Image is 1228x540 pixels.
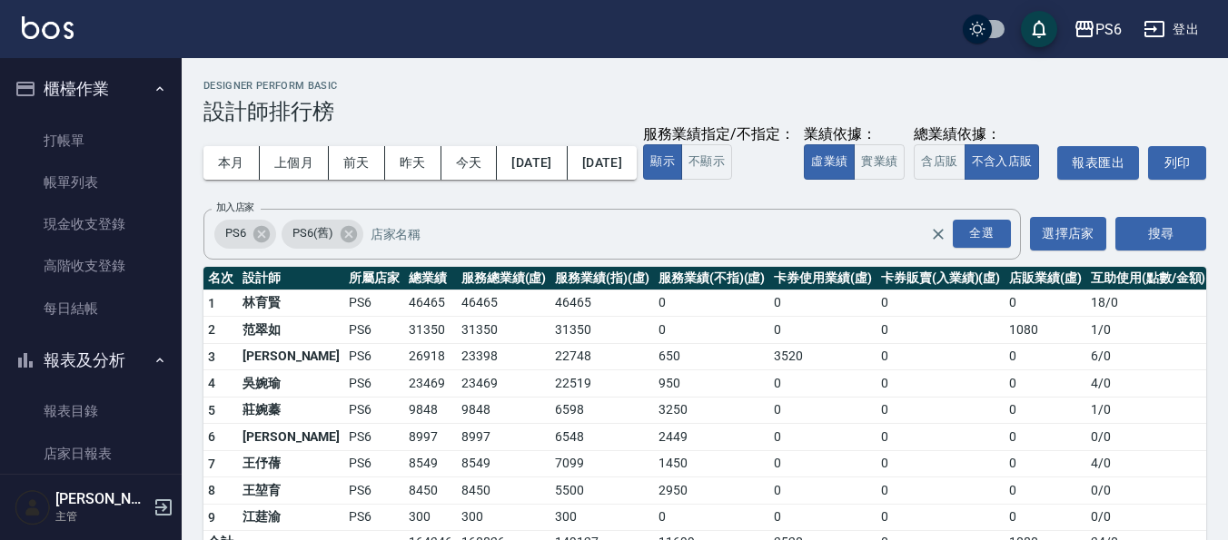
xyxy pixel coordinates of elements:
[550,370,654,398] td: 22519
[457,477,551,505] td: 8450
[804,144,855,180] button: 虛業績
[404,267,457,290] th: 總業績
[260,146,329,180] button: 上個月
[1095,18,1122,41] div: PS6
[1005,317,1086,344] td: 1080
[654,343,769,370] td: 650
[282,224,344,242] span: PS6(舊)
[769,450,876,477] td: 0
[238,317,344,344] td: 范翠如
[208,349,215,364] span: 3
[1086,504,1210,531] td: 0 / 0
[344,343,404,370] td: PS6
[550,343,654,370] td: 22748
[22,16,74,39] img: Logo
[7,337,174,384] button: 報表及分析
[385,146,441,180] button: 昨天
[643,125,795,144] div: 服務業績指定/不指定：
[208,483,215,497] span: 8
[366,218,962,250] input: 店家名稱
[238,504,344,531] td: 江莛渝
[1005,477,1086,505] td: 0
[550,267,654,290] th: 服務業績(指)(虛)
[550,290,654,317] td: 46465
[238,477,344,505] td: 王堃育
[329,146,385,180] button: 前天
[1005,504,1086,531] td: 0
[404,343,457,370] td: 26918
[7,433,174,475] a: 店家日報表
[876,267,1005,290] th: 卡券販賣(入業績)(虛)
[404,424,457,451] td: 8997
[344,477,404,505] td: PS6
[344,370,404,398] td: PS6
[1086,370,1210,398] td: 4 / 0
[769,504,876,531] td: 0
[457,397,551,424] td: 9848
[953,220,1011,248] div: 全選
[1005,370,1086,398] td: 0
[208,510,215,525] span: 9
[1005,343,1086,370] td: 0
[404,397,457,424] td: 9848
[441,146,498,180] button: 今天
[1057,146,1139,180] button: 報表匯出
[7,120,174,162] a: 打帳單
[926,221,951,247] button: Clear
[769,290,876,317] td: 0
[1021,11,1057,47] button: save
[208,429,215,444] span: 6
[7,288,174,329] a: 每日結帳
[404,317,457,344] td: 31350
[15,489,51,525] img: Person
[216,201,254,214] label: 加入店家
[550,504,654,531] td: 300
[1030,217,1106,250] button: 選擇店家
[1066,11,1129,48] button: PS6
[804,125,905,144] div: 業績依據：
[1086,317,1210,344] td: 1 / 0
[7,245,174,287] a: 高階收支登錄
[654,267,769,290] th: 服務業績(不指)(虛)
[203,267,238,290] th: 名次
[457,450,551,477] td: 8549
[55,490,148,508] h5: [PERSON_NAME]
[1086,450,1210,477] td: 4 / 0
[55,508,148,525] p: 主管
[214,220,276,249] div: PS6
[1005,290,1086,317] td: 0
[550,397,654,424] td: 6598
[550,450,654,477] td: 7099
[654,317,769,344] td: 0
[769,397,876,424] td: 0
[7,162,174,203] a: 帳單列表
[550,424,654,451] td: 6548
[238,267,344,290] th: 設計師
[344,397,404,424] td: PS6
[876,370,1005,398] td: 0
[203,99,1206,124] h3: 設計師排行榜
[1086,477,1210,505] td: 0 / 0
[7,390,174,432] a: 報表目錄
[214,224,257,242] span: PS6
[208,457,215,471] span: 7
[914,144,965,180] button: 含店販
[203,146,260,180] button: 本月
[1086,267,1210,290] th: 互助使用(點數/金額)
[769,343,876,370] td: 3520
[238,424,344,451] td: [PERSON_NAME]
[457,424,551,451] td: 8997
[914,125,1048,144] div: 總業績依據：
[404,290,457,317] td: 46465
[238,343,344,370] td: [PERSON_NAME]
[344,317,404,344] td: PS6
[344,290,404,317] td: PS6
[769,424,876,451] td: 0
[854,144,905,180] button: 實業績
[203,80,1206,92] h2: Designer Perform Basic
[208,296,215,310] span: 1
[404,450,457,477] td: 8549
[654,397,769,424] td: 3250
[404,370,457,398] td: 23469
